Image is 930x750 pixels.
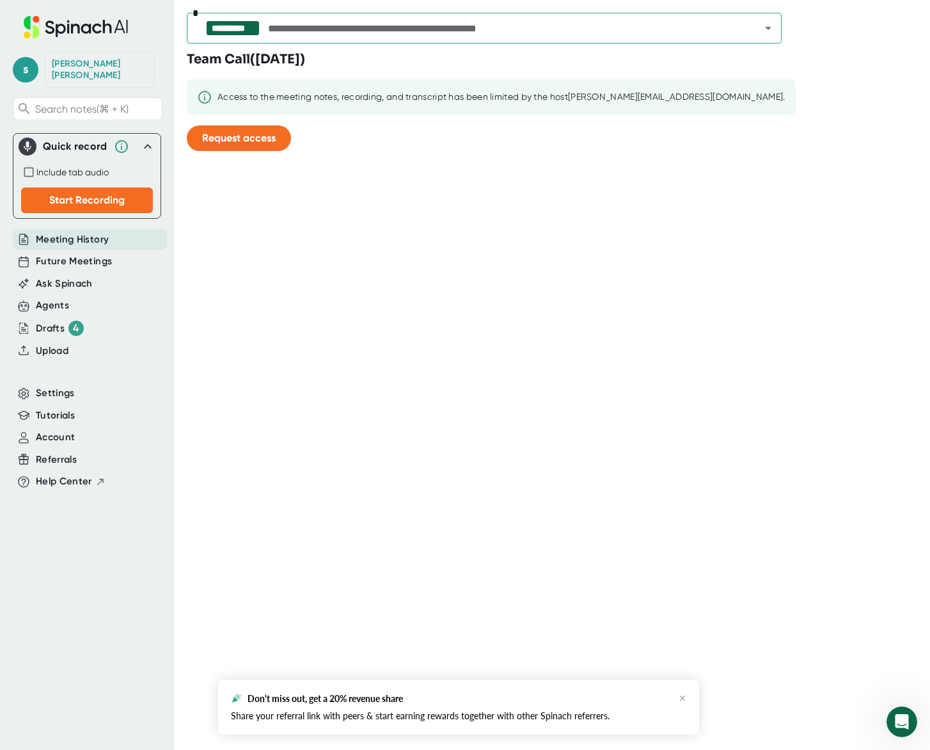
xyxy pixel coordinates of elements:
div: Quick record [43,140,107,153]
button: Meeting History [36,232,109,247]
span: Help Center [36,474,92,489]
span: Start Recording [49,194,125,206]
button: Agents [36,298,69,313]
button: Start Recording [21,187,153,213]
iframe: Intercom live chat [887,706,917,737]
div: Record both your microphone and the audio from your browser tab (e.g., videos, meetings, etc.) [21,164,153,180]
div: 4 [68,321,84,336]
button: Open [759,19,777,37]
div: Drafts [36,321,84,336]
button: Referrals [36,452,77,467]
div: Access to the meeting notes, recording, and transcript has been limited by the host [PERSON_NAME]... [217,92,785,103]
button: Help Center [36,474,106,489]
span: Request access [202,132,276,144]
span: s [13,57,38,83]
button: Settings [36,386,75,401]
span: Search notes (⌘ + K) [35,103,129,115]
button: Future Meetings [36,254,112,269]
div: Sarah Hammond [52,58,148,81]
button: Ask Spinach [36,276,93,291]
button: Request access [187,125,291,151]
button: Upload [36,344,68,358]
button: Tutorials [36,408,75,423]
h3: Team Call ( [DATE] ) [187,50,305,69]
span: Include tab audio [36,167,109,177]
button: Account [36,430,75,445]
button: Drafts 4 [36,321,84,336]
div: Quick record [19,134,155,159]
